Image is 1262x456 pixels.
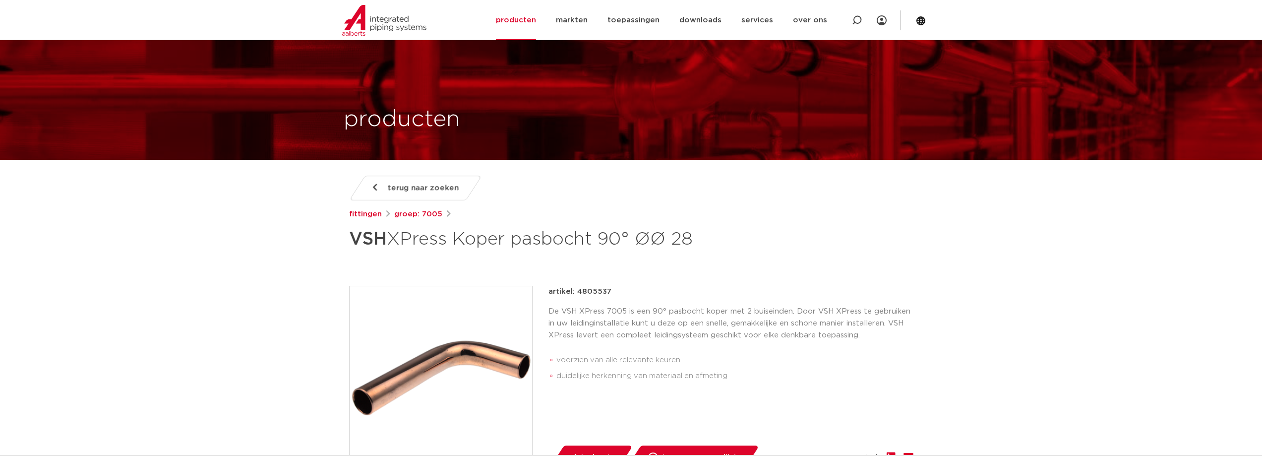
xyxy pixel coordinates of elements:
a: groep: 7005 [394,208,442,220]
strong: VSH [349,230,387,248]
li: duidelijke herkenning van materiaal en afmeting [556,368,913,384]
a: terug naar zoeken [349,176,481,200]
a: fittingen [349,208,382,220]
li: voorzien van alle relevante keuren [556,352,913,368]
h1: producten [344,104,460,135]
p: artikel: 4805537 [548,286,611,298]
h1: XPress Koper pasbocht 90° ØØ 28 [349,224,721,254]
span: terug naar zoeken [388,180,459,196]
p: De VSH XPress 7005 is een 90° pasbocht koper met 2 buiseinden. Door VSH XPress te gebruiken in uw... [548,306,913,341]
